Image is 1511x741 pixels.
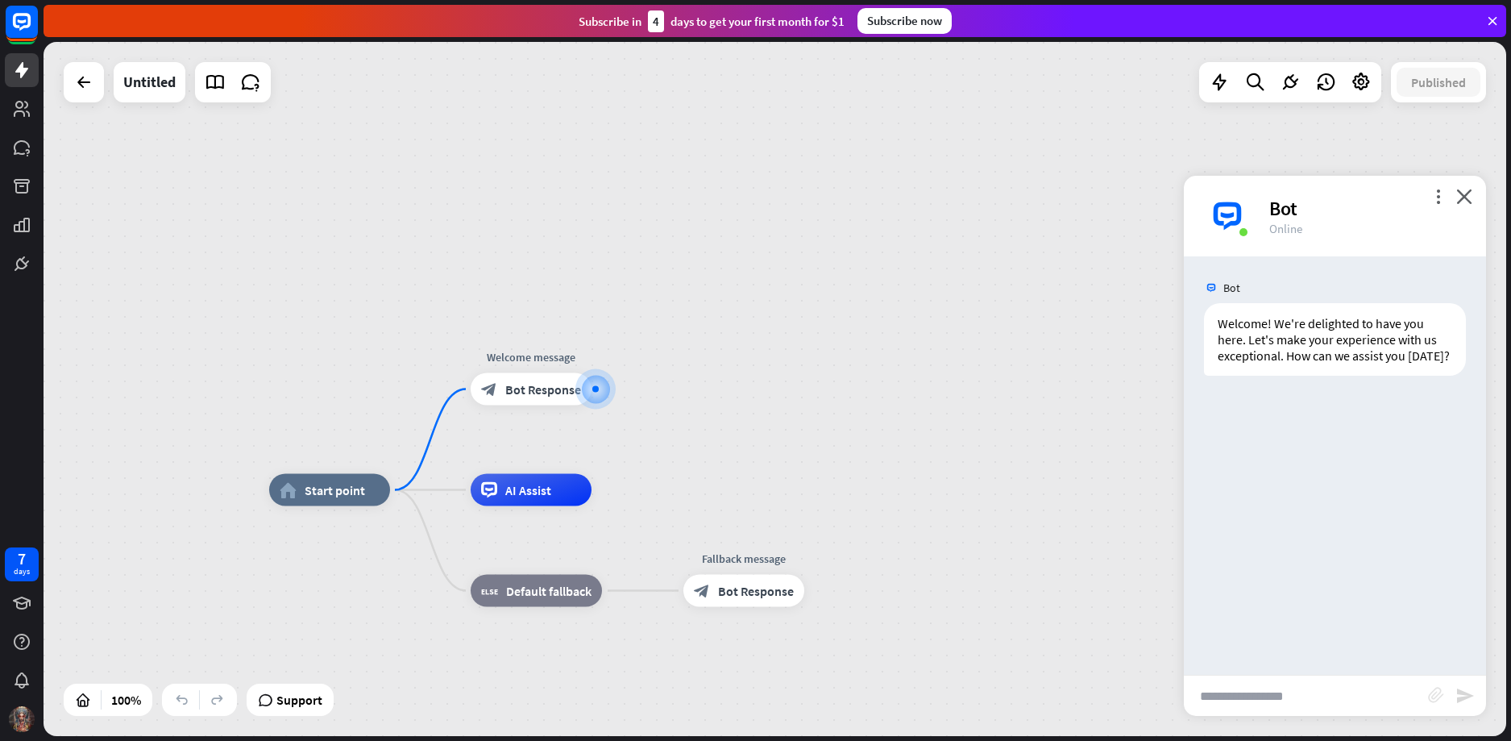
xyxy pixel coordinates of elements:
span: Default fallback [506,583,592,599]
div: Subscribe now [857,8,952,34]
div: Untitled [123,62,176,102]
span: Bot Response [505,381,581,398]
div: Bot [1269,196,1467,221]
div: 7 [18,552,26,566]
a: 7 days [5,547,39,581]
div: Fallback message [671,551,816,567]
span: Support [276,687,322,713]
i: more_vert [1430,189,1446,204]
i: block_bot_response [481,381,497,398]
div: Online [1269,221,1467,236]
div: Subscribe in days to get your first month for $1 [579,10,845,32]
div: 100% [106,687,146,713]
i: block_attachment [1428,687,1444,703]
i: block_fallback [481,583,498,599]
span: AI Assist [505,482,551,498]
button: Published [1397,68,1480,97]
i: close [1456,189,1472,204]
div: Welcome message [459,349,604,365]
i: send [1455,686,1475,706]
span: Start point [305,482,365,498]
span: Bot [1223,281,1240,295]
div: days [14,566,30,577]
button: Open LiveChat chat widget [13,6,61,55]
span: Bot Response [718,583,794,599]
div: 4 [648,10,664,32]
i: home_2 [280,482,297,498]
i: block_bot_response [694,583,710,599]
div: Welcome! We're delighted to have you here. Let's make your experience with us exceptional. How ca... [1204,303,1466,376]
